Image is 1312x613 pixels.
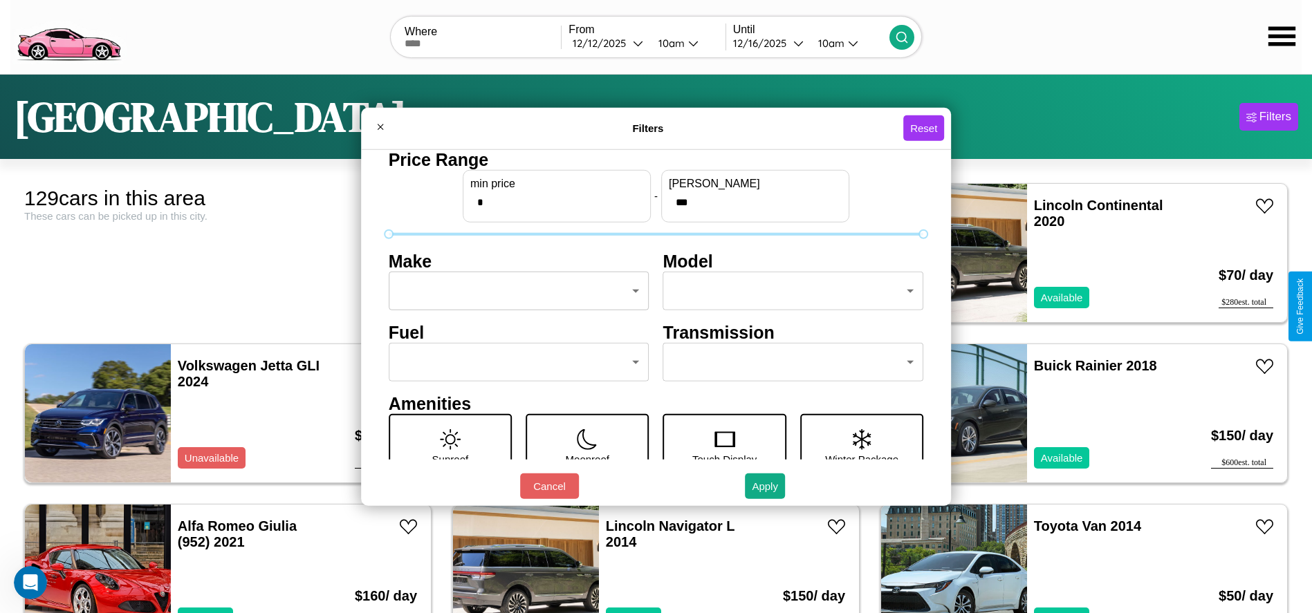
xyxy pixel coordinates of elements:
[389,393,924,413] h4: Amenities
[733,23,889,36] label: Until
[520,473,579,499] button: Cancel
[10,7,127,64] img: logo
[733,37,793,50] div: 12 / 16 / 2025
[389,149,924,169] h4: Price Range
[663,251,924,271] h4: Model
[1239,103,1298,131] button: Filters
[1219,254,1273,297] h3: $ 70 / day
[1041,288,1083,307] p: Available
[745,473,785,499] button: Apply
[24,210,432,222] div: These cars can be picked up in this city.
[389,251,649,271] h4: Make
[1034,358,1157,373] a: Buick Rainier 2018
[569,23,725,36] label: From
[692,449,757,468] p: Touch Display
[573,37,633,50] div: 12 / 12 / 2025
[903,115,944,141] button: Reset
[1211,414,1273,458] h3: $ 150 / day
[663,322,924,342] h4: Transmission
[1041,449,1083,467] p: Available
[24,187,432,210] div: 129 cars in this area
[807,36,889,50] button: 10am
[825,449,898,468] p: Winter Package
[1034,198,1163,229] a: Lincoln Continental 2020
[355,414,417,458] h3: $ 180 / day
[432,449,469,468] p: Sunroof
[606,518,734,549] a: Lincoln Navigator L 2014
[1034,518,1141,534] a: Toyota Van 2014
[1219,297,1273,308] div: $ 280 est. total
[14,88,407,145] h1: [GEOGRAPHIC_DATA]
[178,358,320,389] a: Volkswagen Jetta GLI 2024
[178,518,297,549] a: Alfa Romeo Giulia (952) 2021
[569,36,647,50] button: 12/12/2025
[647,36,725,50] button: 10am
[14,566,47,599] iframe: Intercom live chat
[1211,458,1273,469] div: $ 600 est. total
[1295,279,1305,334] div: Give Feedback
[1259,110,1291,124] div: Filters
[669,177,842,189] label: [PERSON_NAME]
[566,449,609,468] p: Moonroof
[405,26,561,38] label: Where
[389,322,649,342] h4: Fuel
[652,37,688,50] div: 10am
[470,177,643,189] label: min price
[185,449,239,467] p: Unavailable
[393,122,903,134] h4: Filters
[654,187,658,205] p: -
[811,37,848,50] div: 10am
[355,458,417,469] div: $ 720 est. total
